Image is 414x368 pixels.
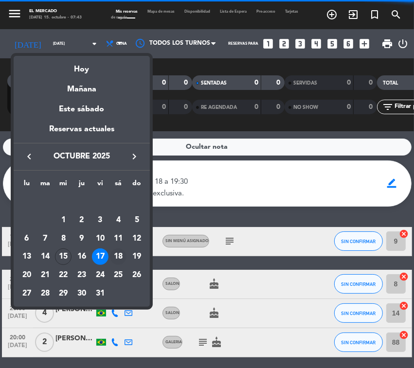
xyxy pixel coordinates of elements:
div: 9 [73,230,90,247]
div: 4 [110,212,126,228]
span: octubre 2025 [38,150,126,163]
th: viernes [91,178,109,193]
div: 15 [55,248,72,265]
th: sábado [109,178,128,193]
div: 22 [55,267,72,283]
td: 2 de octubre de 2025 [72,211,91,229]
div: 30 [73,285,90,302]
div: 16 [73,248,90,265]
div: 19 [128,248,145,265]
td: 31 de octubre de 2025 [91,284,109,303]
td: 28 de octubre de 2025 [36,284,54,303]
td: 7 de octubre de 2025 [36,229,54,248]
div: Mañana [14,76,150,96]
td: 20 de octubre de 2025 [18,266,36,284]
td: 29 de octubre de 2025 [54,284,72,303]
div: 1 [55,212,72,228]
td: 14 de octubre de 2025 [36,247,54,266]
td: 24 de octubre de 2025 [91,266,109,284]
td: 3 de octubre de 2025 [91,211,109,229]
td: 18 de octubre de 2025 [109,247,128,266]
div: 14 [37,248,54,265]
div: 17 [92,248,108,265]
td: 27 de octubre de 2025 [18,284,36,303]
div: 13 [18,248,35,265]
td: 5 de octubre de 2025 [127,211,146,229]
div: 12 [128,230,145,247]
td: 30 de octubre de 2025 [72,284,91,303]
div: 5 [128,212,145,228]
div: 29 [55,285,72,302]
div: 23 [73,267,90,283]
td: OCT. [18,193,146,211]
td: 4 de octubre de 2025 [109,211,128,229]
div: 10 [92,230,108,247]
td: 16 de octubre de 2025 [72,247,91,266]
div: 6 [18,230,35,247]
button: keyboard_arrow_right [126,150,143,163]
div: 18 [110,248,126,265]
div: 26 [128,267,145,283]
i: keyboard_arrow_left [23,151,35,162]
td: 12 de octubre de 2025 [127,229,146,248]
th: jueves [72,178,91,193]
div: 7 [37,230,54,247]
div: Este sábado [14,96,150,123]
td: 1 de octubre de 2025 [54,211,72,229]
div: Reservas actuales [14,123,150,143]
td: 19 de octubre de 2025 [127,247,146,266]
td: 10 de octubre de 2025 [91,229,109,248]
button: keyboard_arrow_left [20,150,38,163]
td: 17 de octubre de 2025 [91,247,109,266]
td: 25 de octubre de 2025 [109,266,128,284]
div: 28 [37,285,54,302]
div: 8 [55,230,72,247]
th: lunes [18,178,36,193]
td: 6 de octubre de 2025 [18,229,36,248]
div: 31 [92,285,108,302]
td: 13 de octubre de 2025 [18,247,36,266]
td: 8 de octubre de 2025 [54,229,72,248]
td: 22 de octubre de 2025 [54,266,72,284]
td: 15 de octubre de 2025 [54,247,72,266]
div: 24 [92,267,108,283]
th: miércoles [54,178,72,193]
td: 11 de octubre de 2025 [109,229,128,248]
td: 9 de octubre de 2025 [72,229,91,248]
th: domingo [127,178,146,193]
div: Hoy [14,56,150,76]
div: 25 [110,267,126,283]
td: 26 de octubre de 2025 [127,266,146,284]
div: 2 [73,212,90,228]
div: 27 [18,285,35,302]
i: keyboard_arrow_right [128,151,140,162]
div: 11 [110,230,126,247]
div: 21 [37,267,54,283]
th: martes [36,178,54,193]
div: 3 [92,212,108,228]
td: 21 de octubre de 2025 [36,266,54,284]
div: 20 [18,267,35,283]
td: 23 de octubre de 2025 [72,266,91,284]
